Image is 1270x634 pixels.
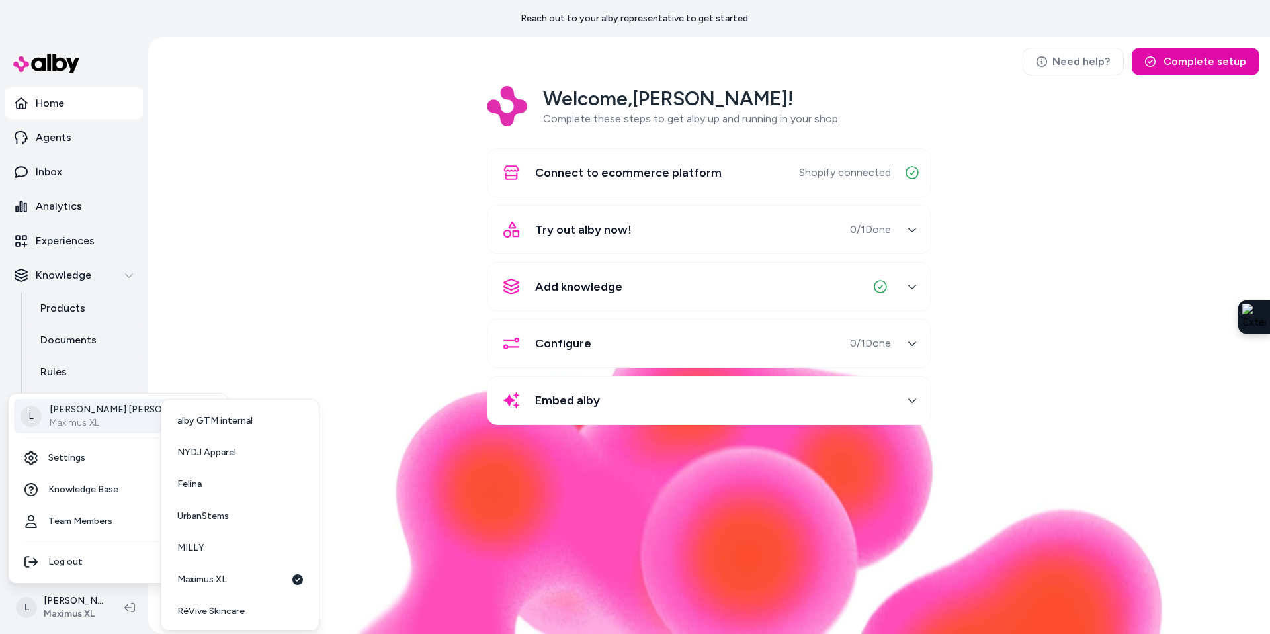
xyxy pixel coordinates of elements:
span: Knowledge Base [48,483,118,496]
p: [PERSON_NAME] [PERSON_NAME] [50,403,205,416]
span: Felina [177,478,202,491]
span: MILLY [177,541,204,555]
span: alby GTM internal [177,414,253,428]
a: Team Members [14,506,222,537]
span: RéVive Skincare [177,605,245,618]
p: Maximus XL [50,416,205,430]
a: Settings [14,442,222,474]
span: UrbanStems [177,510,229,523]
span: NYDJ Apparel [177,446,236,459]
span: Maximus XL [177,573,227,586]
div: Log out [14,546,222,578]
span: L [21,406,42,427]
